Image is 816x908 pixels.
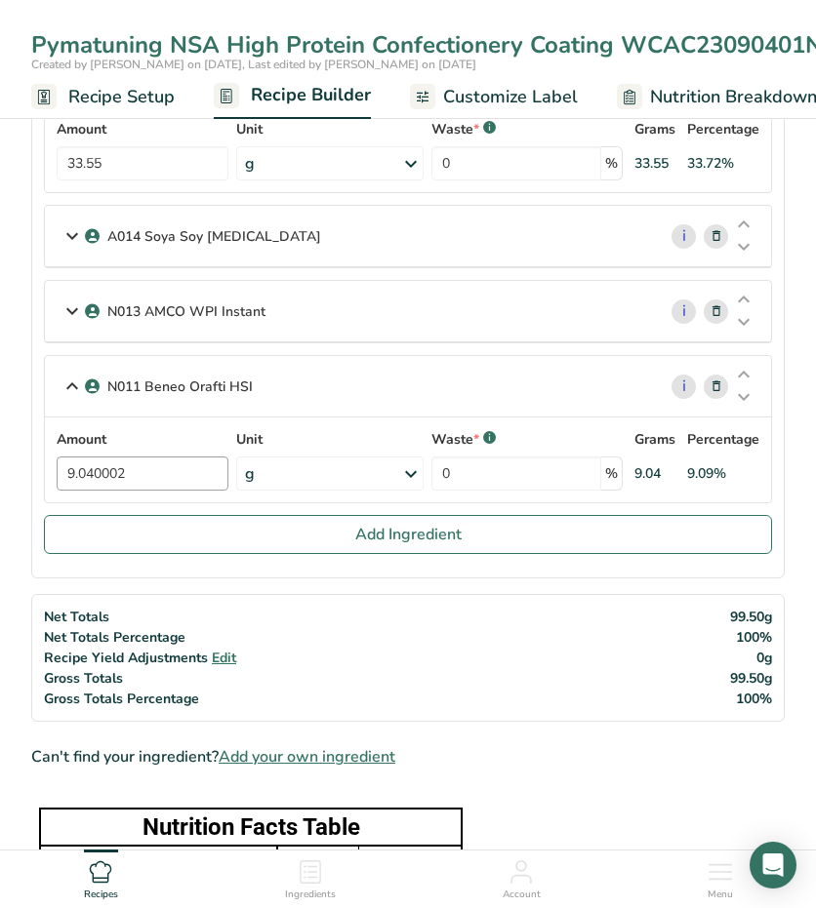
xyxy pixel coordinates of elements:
[107,226,321,247] p: A014 Soya Soy [MEDICAL_DATA]
[672,224,696,249] a: i
[45,206,771,267] div: A014 Soya Soy [MEDICAL_DATA] i
[634,119,675,139] p: Grams
[410,75,578,119] a: Customize Label
[44,669,123,688] span: Gross Totals
[355,523,462,546] span: Add Ingredient
[687,119,759,139] p: Percentage
[431,429,479,450] p: Waste
[672,299,696,324] a: i
[687,153,734,174] div: 33.72%
[634,463,661,484] div: 9.04
[31,57,476,72] span: Created by [PERSON_NAME] on [DATE], Last edited by [PERSON_NAME] on [DATE]
[634,153,669,174] div: 33.55
[245,152,255,176] div: g
[57,119,228,139] label: Amount
[57,429,228,450] label: Amount
[44,628,185,647] span: Net Totals Percentage
[44,608,109,626] span: Net Totals
[730,669,772,688] span: 99.50g
[31,75,175,119] a: Recipe Setup
[236,429,424,450] label: Unit
[443,84,578,110] span: Customize Label
[736,690,772,708] span: 100%
[40,809,462,846] th: Nutrition Facts Table
[44,649,208,667] span: Recipe Yield Adjustments
[687,429,759,450] p: Percentage
[236,119,424,139] label: Unit
[277,846,359,906] td: Per 100g
[736,628,772,647] span: 100%
[245,462,255,486] div: g
[84,850,118,903] a: Recipes
[750,842,796,888] div: Open Intercom Messenger
[503,888,541,902] span: Account
[45,281,771,342] div: N013 AMCO WPI Instant i
[251,82,371,108] span: Recipe Builder
[285,850,336,903] a: Ingredients
[107,301,265,322] p: N013 AMCO WPI Instant
[107,376,253,397] p: N011 Beneo Orafti HSI
[756,649,772,667] span: 0g
[212,649,236,667] span: Edit
[68,84,175,110] span: Recipe Setup
[214,73,371,120] a: Recipe Builder
[44,515,772,554] button: Add Ingredient
[431,119,479,139] p: Waste
[708,888,733,902] span: Menu
[358,846,462,906] td: Per Serving
[672,375,696,399] a: i
[45,356,771,417] div: N011 Beneo Orafti HSI i
[687,463,726,484] div: 9.09%
[503,850,541,903] a: Account
[634,429,675,450] p: Grams
[31,745,785,769] div: Can't find your ingredient?
[730,608,772,626] span: 99.50g
[285,888,336,902] span: Ingredients
[44,690,199,708] span: Gross Totals Percentage
[219,745,395,769] span: Add your own ingredient
[84,888,118,902] span: Recipes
